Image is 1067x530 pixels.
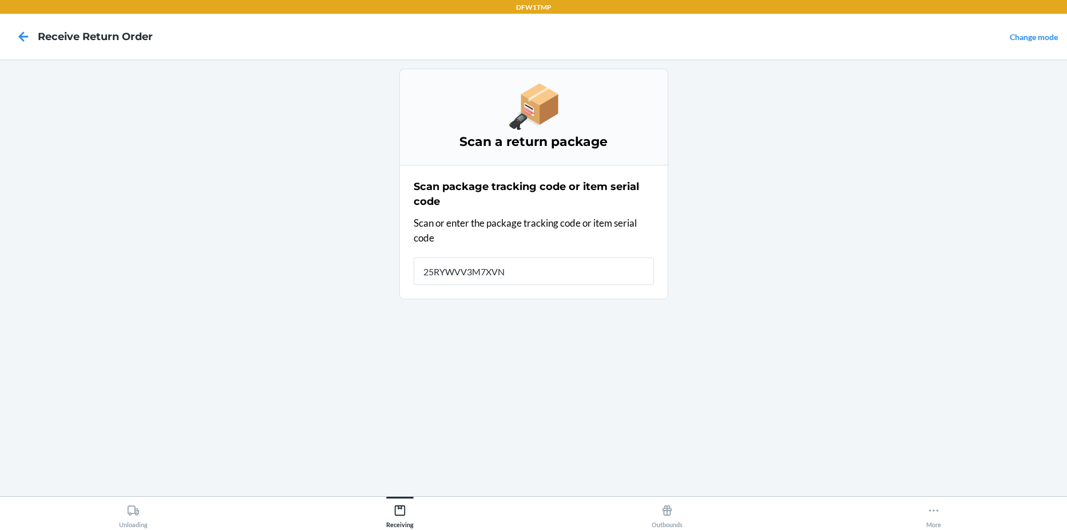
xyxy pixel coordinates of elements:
button: Receiving [267,497,533,528]
h3: Scan a return package [414,133,654,151]
button: More [800,497,1067,528]
div: Outbounds [652,500,683,528]
p: DFW1TMP [516,2,552,13]
a: Change mode [1010,32,1058,42]
input: Package tracking code / Item serial code [414,258,654,285]
h4: Receive Return Order [38,29,153,44]
div: More [926,500,941,528]
h2: Scan package tracking code or item serial code [414,179,654,209]
button: Outbounds [534,497,800,528]
div: Unloading [119,500,148,528]
div: Receiving [386,500,414,528]
p: Scan or enter the package tracking code or item serial code [414,216,654,245]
